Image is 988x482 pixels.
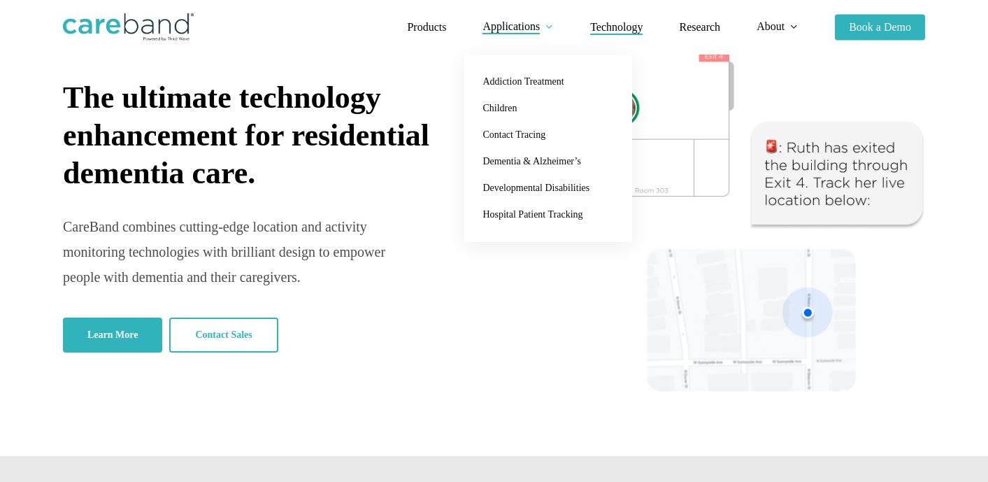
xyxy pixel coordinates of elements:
a: Applications [482,21,554,33]
a: Dementia & Alzheimer’s [478,148,618,175]
span: Applications [482,20,540,32]
span: Contact Sales [195,328,252,342]
a: Products [407,22,446,33]
span: Addiction Treatment [482,76,564,87]
img: CareBand tracking system [501,47,926,392]
a: Contact Sales [169,318,278,353]
span: Hospital Patient Tracking [482,209,582,220]
span: Dementia & Alzheimer’s [482,156,580,166]
div: CareBand combines cutting-edge location and activity monitoring technologies with brilliant desig... [63,214,412,290]
a: Research [679,22,720,33]
a: Addiction Treatment [478,69,618,95]
span: Developmental Disabilities [482,183,589,193]
span: The ultimate technology enhancement for residential dementia care. [63,80,429,190]
a: About [757,21,799,33]
span: Contact Tracing [482,129,545,140]
a: Learn More [63,318,162,353]
span: Learn More [87,328,138,342]
span: Children [482,103,517,113]
a: Book a Demo [835,22,925,33]
a: Technology [590,22,643,33]
a: Contact Tracing [478,122,618,148]
span: About [757,20,785,32]
a: Children [478,95,618,122]
span: Products [407,21,446,33]
span: Technology [590,21,643,33]
img: CareBand [63,13,194,41]
a: Developmental Disabilities [478,175,618,201]
a: Hospital Patient Tracking [478,201,618,228]
span: Research [679,21,720,33]
span: Book a Demo [849,21,911,33]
